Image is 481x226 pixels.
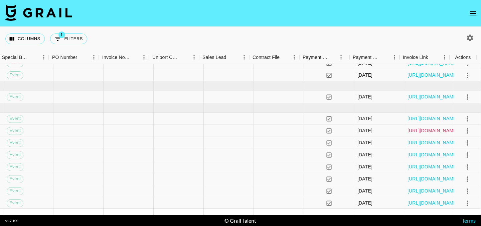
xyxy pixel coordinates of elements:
[77,53,87,62] button: Sort
[357,151,372,158] div: 07/09/2025
[7,128,23,134] span: Event
[450,51,476,64] div: Actions
[52,51,77,64] div: PO Number
[462,70,473,81] button: select merge strategy
[336,52,346,62] button: Menu
[353,51,380,64] div: Payment Sent Date
[408,115,458,122] a: [URL][DOMAIN_NAME]
[139,52,149,62] button: Menu
[403,51,428,64] div: Invoice Link
[462,198,473,209] button: select merge strategy
[408,151,458,158] a: [URL][DOMAIN_NAME]
[380,53,389,62] button: Sort
[399,51,450,64] div: Invoice Link
[462,125,473,137] button: select merge strategy
[408,200,458,206] a: [URL][DOMAIN_NAME]
[89,52,99,62] button: Menu
[49,51,99,64] div: PO Number
[408,175,458,182] a: [URL][DOMAIN_NAME]
[7,94,23,100] span: Event
[357,200,372,206] div: 08/09/2025
[462,137,473,149] button: select merge strategy
[299,51,349,64] div: Payment Sent
[29,53,39,62] button: Sort
[408,93,458,100] a: [URL][DOMAIN_NAME]
[202,51,226,64] div: Sales Lead
[7,200,23,206] span: Event
[239,52,249,62] button: Menu
[462,161,473,173] button: select merge strategy
[408,139,458,146] a: [URL][DOMAIN_NAME]
[50,33,87,44] button: Show filters
[2,51,29,64] div: Special Booking Type
[349,51,399,64] div: Payment Sent Date
[7,188,23,194] span: Event
[7,152,23,158] span: Event
[180,53,189,62] button: Sort
[466,7,480,20] button: open drawer
[58,31,65,38] span: 1
[39,52,49,62] button: Menu
[280,53,289,62] button: Sort
[408,127,458,134] a: [URL][DOMAIN_NAME]
[226,53,236,62] button: Sort
[357,175,372,182] div: 07/09/2025
[303,51,329,64] div: Payment Sent
[7,72,23,78] span: Event
[440,52,450,62] button: Menu
[7,140,23,146] span: Event
[102,51,130,64] div: Invoice Notes
[462,185,473,197] button: select merge strategy
[389,52,399,62] button: Menu
[408,72,458,78] a: [URL][DOMAIN_NAME]
[462,91,473,103] button: select merge strategy
[253,51,280,64] div: Contract File
[7,176,23,182] span: Event
[5,33,45,44] button: Select columns
[5,5,72,21] img: Grail Talent
[152,51,180,64] div: Uniport Contact Email
[357,93,372,100] div: 02/08/2025
[329,53,338,62] button: Sort
[224,217,256,224] div: © Grail Talent
[249,51,299,64] div: Contract File
[357,115,372,122] div: 08/09/2025
[357,139,372,146] div: 08/09/2025
[7,164,23,170] span: Event
[289,52,299,62] button: Menu
[462,149,473,161] button: select merge strategy
[99,51,149,64] div: Invoice Notes
[357,127,372,134] div: 08/09/2025
[462,217,476,224] a: Terms
[408,187,458,194] a: [URL][DOMAIN_NAME]
[199,51,249,64] div: Sales Lead
[5,219,18,223] div: v 1.7.100
[149,51,199,64] div: Uniport Contact Email
[189,52,199,62] button: Menu
[357,187,372,194] div: 07/09/2025
[462,113,473,125] button: select merge strategy
[462,173,473,185] button: select merge strategy
[408,163,458,170] a: [URL][DOMAIN_NAME]
[428,53,438,62] button: Sort
[7,116,23,122] span: Event
[357,72,372,78] div: 08/07/2025
[130,53,139,62] button: Sort
[455,51,471,64] div: Actions
[357,163,372,170] div: 08/09/2025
